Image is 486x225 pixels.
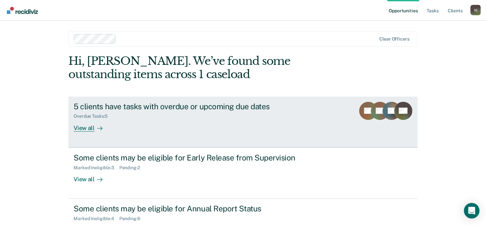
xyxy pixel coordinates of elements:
[380,36,409,42] div: Clear officers
[68,97,417,148] a: 5 clients have tasks with overdue or upcoming due datesOverdue Tasks:5View all
[470,5,481,15] button: Profile dropdown button
[470,5,481,15] div: I G
[464,203,480,219] div: Open Intercom Messenger
[74,170,110,183] div: View all
[68,54,348,81] div: Hi, [PERSON_NAME]. We’ve found some outstanding items across 1 caseload
[74,153,301,162] div: Some clients may be eligible for Early Release from Supervision
[74,165,119,171] div: Marked Ineligible : 3
[74,216,119,221] div: Marked Ineligible : 4
[68,148,417,199] a: Some clients may be eligible for Early Release from SupervisionMarked Ineligible:3Pending:2View all
[119,216,146,221] div: Pending : 6
[74,204,301,213] div: Some clients may be eligible for Annual Report Status
[7,7,38,14] img: Recidiviz
[74,102,301,111] div: 5 clients have tasks with overdue or upcoming due dates
[74,119,110,132] div: View all
[74,113,113,119] div: Overdue Tasks : 5
[119,165,145,171] div: Pending : 2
